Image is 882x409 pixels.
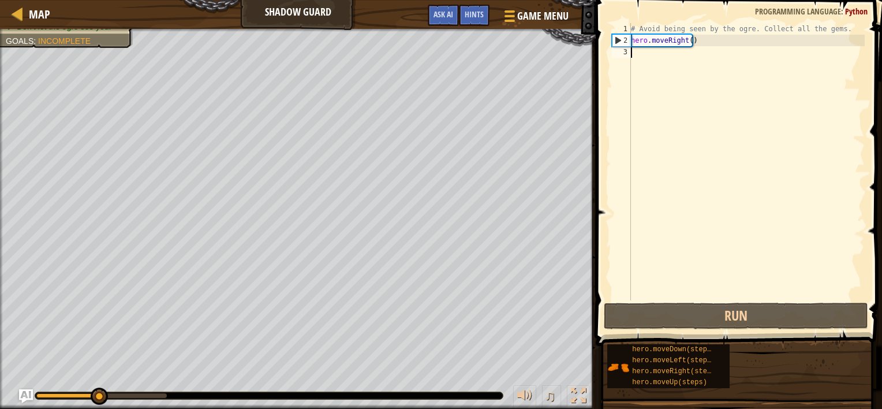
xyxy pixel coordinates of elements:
[845,6,868,17] span: Python
[513,385,536,409] button: Adjust volume
[465,9,484,20] span: Hints
[607,356,629,378] img: portrait.png
[495,5,575,32] button: Game Menu
[29,6,50,22] span: Map
[632,345,715,354] span: hero.moveDown(steps)
[19,389,33,403] button: Ask AI
[755,6,841,17] span: Programming language
[612,35,631,46] div: 2
[544,387,556,404] span: ♫
[632,378,707,386] span: hero.moveUp(steps)
[632,356,715,365] span: hero.moveLeft(steps)
[33,36,38,46] span: :
[841,6,845,17] span: :
[632,367,719,375] span: hero.moveRight(steps)
[428,5,459,26] button: Ask AI
[612,23,631,35] div: 1
[433,9,453,20] span: Ask AI
[38,36,91,46] span: Incomplete
[604,303,868,329] button: Run
[23,6,50,22] a: Map
[567,385,590,409] button: Toggle fullscreen
[612,46,631,58] div: 3
[6,36,33,46] span: Goals
[542,385,562,409] button: ♫
[517,9,569,24] span: Game Menu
